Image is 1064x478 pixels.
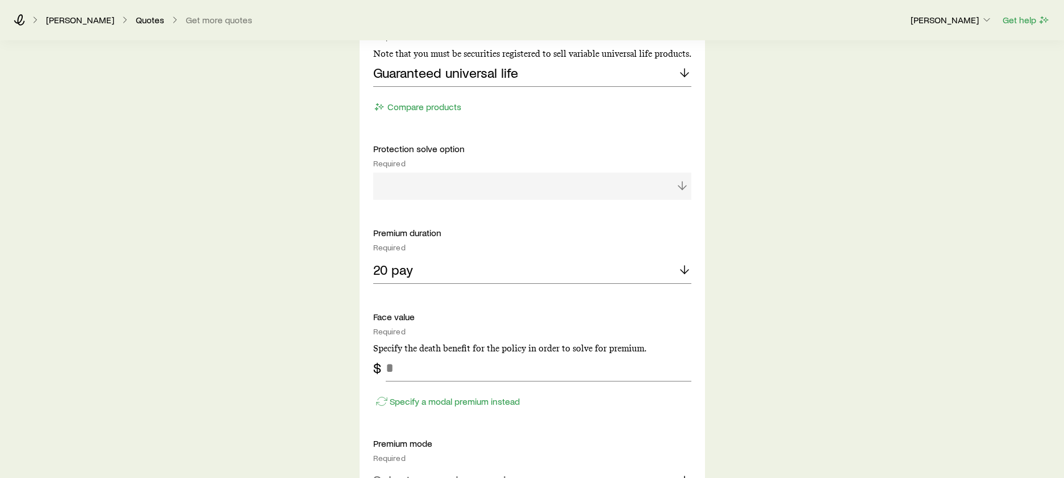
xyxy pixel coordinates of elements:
[185,15,253,26] button: Get more quotes
[1002,14,1050,27] button: Get help
[373,311,691,322] p: Face value
[373,143,691,154] p: Protection solve option
[910,14,993,27] button: [PERSON_NAME]
[373,454,691,463] div: Required
[373,360,381,376] div: $
[45,15,115,26] a: [PERSON_NAME]
[390,396,520,407] p: Specify a modal premium instead
[373,65,518,81] p: Guaranteed universal life
[373,327,691,336] div: Required
[373,243,691,252] div: Required
[373,438,691,449] p: Premium mode
[373,48,691,60] p: Note that you must be securities registered to sell variable universal life products.
[373,343,691,354] p: Specify the death benefit for the policy in order to solve for premium.
[911,14,992,26] p: [PERSON_NAME]
[373,395,520,408] button: Specify a modal premium instead
[373,100,462,114] button: Compare products
[135,15,165,26] a: Quotes
[373,227,691,238] p: Premium duration
[373,159,691,168] div: Required
[373,262,413,278] p: 20 pay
